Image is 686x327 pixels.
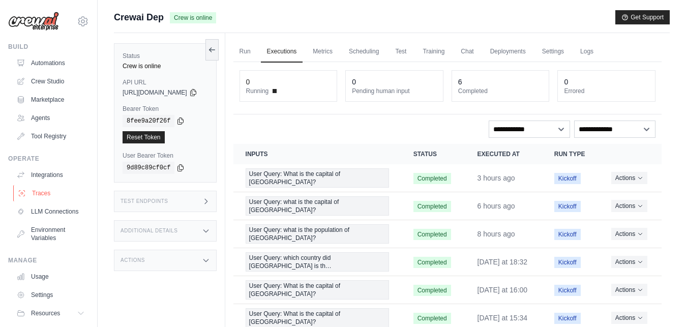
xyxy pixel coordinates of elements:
button: Get Support [615,10,670,24]
span: Completed [413,229,451,240]
a: Chat [455,41,480,63]
span: Resources [31,309,60,317]
span: Kickoff [554,313,581,324]
a: View execution details for User Query [246,280,389,300]
code: 8fee9a20f26f [123,115,174,127]
span: Completed [413,201,451,212]
span: Completed [413,313,451,324]
a: Crew Studio [12,73,89,90]
span: User Query: which country did [GEOGRAPHIC_DATA] is th… [246,252,389,272]
time: September 3, 2025 at 15:34 IST [478,314,528,322]
h3: Actions [121,257,145,263]
a: Usage [12,269,89,285]
button: Actions for execution [611,200,647,212]
div: 0 [352,77,356,87]
img: Logo [8,12,59,31]
span: Crewai Dep [114,10,164,24]
th: Status [401,144,465,164]
label: API URL [123,78,208,86]
span: Kickoff [554,201,581,212]
time: September 3, 2025 at 16:00 IST [478,286,528,294]
button: Actions for execution [611,312,647,324]
a: Tool Registry [12,128,89,144]
span: Completed [413,257,451,268]
a: Deployments [484,41,532,63]
a: View execution details for User Query [246,224,389,244]
span: Kickoff [554,285,581,296]
div: Manage [8,256,89,264]
div: Crew is online [123,62,208,70]
span: Kickoff [554,229,581,240]
a: Run [233,41,257,63]
a: Reset Token [123,131,165,143]
span: Completed [413,173,451,184]
a: Executions [261,41,303,63]
span: User Query: What is the capital of [GEOGRAPHIC_DATA]? [246,280,389,300]
a: Integrations [12,167,89,183]
span: User Query: what is the population of [GEOGRAPHIC_DATA]? [246,224,389,244]
h3: Additional Details [121,228,177,234]
span: Running [246,87,269,95]
a: View execution details for User Query [246,168,389,188]
label: Bearer Token [123,105,208,113]
a: Agents [12,110,89,126]
time: September 3, 2025 at 18:32 IST [478,258,528,266]
span: Completed [413,285,451,296]
time: September 4, 2025 at 17:47 IST [478,174,515,182]
label: Status [123,52,208,60]
button: Resources [12,305,89,321]
button: Actions for execution [611,172,647,184]
th: Executed at [465,144,542,164]
dt: Errored [564,87,649,95]
time: September 4, 2025 at 12:21 IST [478,230,515,238]
div: Build [8,43,89,51]
a: Metrics [307,41,339,63]
time: September 4, 2025 at 14:41 IST [478,202,515,210]
a: Logs [574,41,600,63]
button: Actions for execution [611,284,647,296]
span: Kickoff [554,173,581,184]
button: Actions for execution [611,256,647,268]
th: Inputs [233,144,401,164]
button: Actions for execution [611,228,647,240]
a: Test [389,41,412,63]
a: Scheduling [343,41,385,63]
div: 0 [564,77,568,87]
code: 9d89c89cf0cf [123,162,174,174]
a: Marketplace [12,92,89,108]
dt: Pending human input [352,87,437,95]
div: Operate [8,155,89,163]
a: View execution details for User Query [246,252,389,272]
span: Kickoff [554,257,581,268]
a: Environment Variables [12,222,89,246]
a: Automations [12,55,89,71]
a: Settings [536,41,570,63]
div: 0 [246,77,250,87]
th: Run Type [542,144,599,164]
dt: Completed [458,87,543,95]
span: User Query: what is the capital of [GEOGRAPHIC_DATA]? [246,196,389,216]
div: 6 [458,77,462,87]
a: View execution details for User Query [246,196,389,216]
a: Training [416,41,451,63]
a: Traces [13,185,90,201]
label: User Bearer Token [123,152,208,160]
span: Crew is online [170,12,216,23]
a: LLM Connections [12,203,89,220]
a: Settings [12,287,89,303]
span: [URL][DOMAIN_NAME] [123,88,187,97]
h3: Test Endpoints [121,198,168,204]
span: User Query: What is the capital of [GEOGRAPHIC_DATA]? [246,168,389,188]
